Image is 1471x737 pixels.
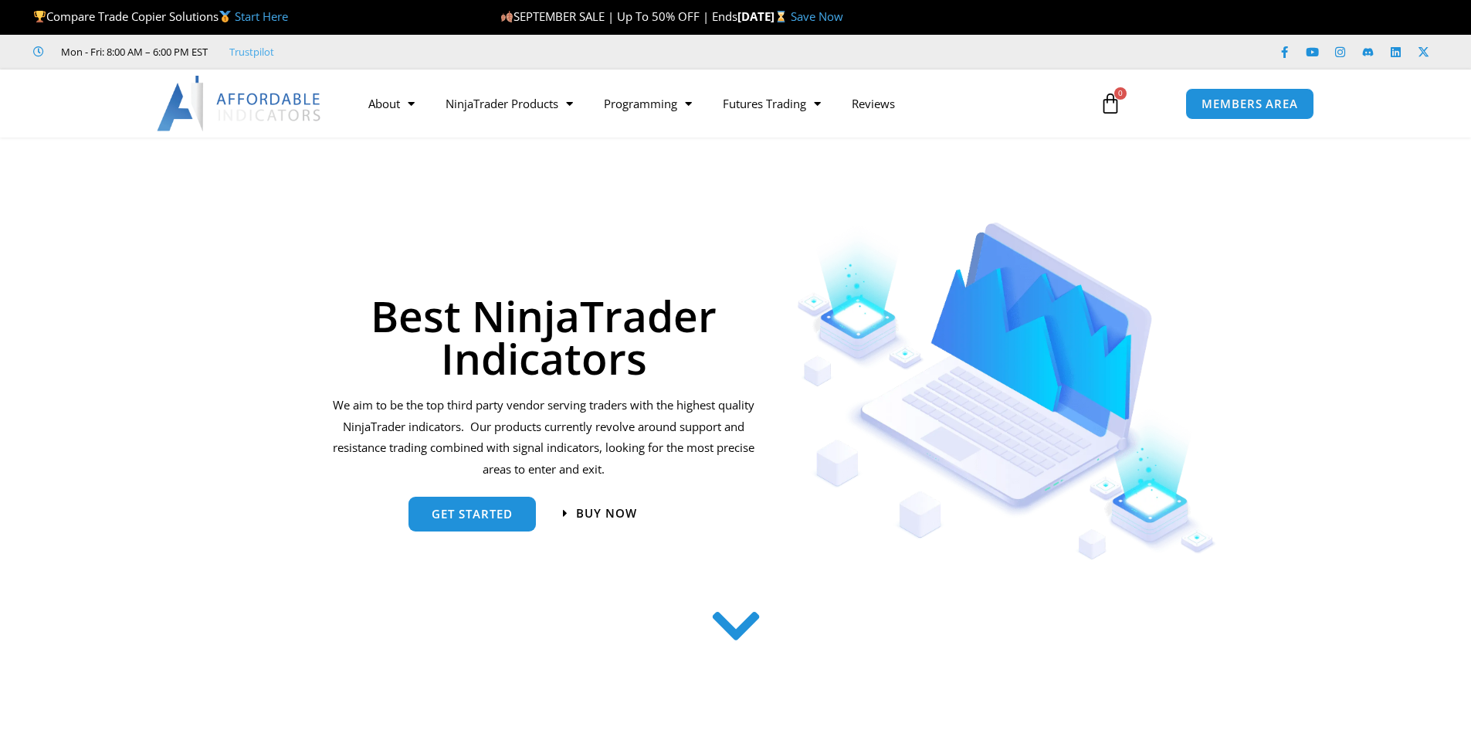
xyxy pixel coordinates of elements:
[588,86,707,121] a: Programming
[219,11,231,22] img: 🥇
[1076,81,1144,126] a: 0
[1185,88,1314,120] a: MEMBERS AREA
[353,86,1082,121] nav: Menu
[1202,98,1298,110] span: MEMBERS AREA
[235,8,288,24] a: Start Here
[500,8,737,24] span: SEPTEMBER SALE | Up To 50% OFF | Ends
[34,11,46,22] img: 🏆
[737,8,791,24] strong: [DATE]
[430,86,588,121] a: NinjaTrader Products
[563,508,637,519] a: Buy now
[330,395,758,481] p: We aim to be the top third party vendor serving traders with the highest quality NinjaTrader indi...
[330,294,758,379] h1: Best NinjaTrader Indicators
[353,86,430,121] a: About
[157,76,323,131] img: LogoAI | Affordable Indicators – NinjaTrader
[33,8,288,24] span: Compare Trade Copier Solutions
[229,42,274,61] a: Trustpilot
[408,497,536,532] a: get started
[791,8,843,24] a: Save Now
[501,11,513,22] img: 🍂
[775,11,787,22] img: ⌛
[836,86,910,121] a: Reviews
[57,42,208,61] span: Mon - Fri: 8:00 AM – 6:00 PM EST
[707,86,836,121] a: Futures Trading
[797,222,1216,560] img: Indicators 1 | Affordable Indicators – NinjaTrader
[432,508,513,520] span: get started
[1114,87,1127,100] span: 0
[576,508,637,519] span: Buy now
